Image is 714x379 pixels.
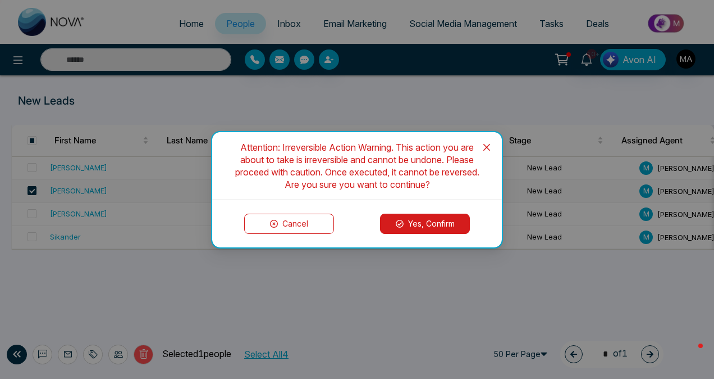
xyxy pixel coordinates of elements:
[380,214,470,234] button: Yes, Confirm
[482,143,491,152] span: close
[226,141,488,191] div: Attention: Irreversible Action Warning. This action you are about to take is irreversible and can...
[244,214,334,234] button: Cancel
[472,132,502,163] button: Close
[676,341,703,368] iframe: Intercom live chat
